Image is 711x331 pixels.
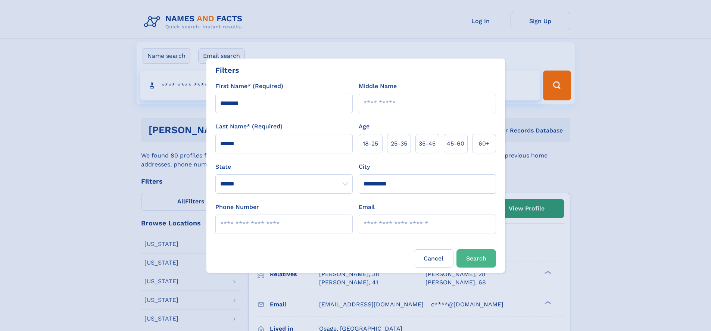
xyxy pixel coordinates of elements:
[215,162,353,171] label: State
[478,139,490,148] span: 60+
[215,82,283,91] label: First Name* (Required)
[359,203,375,212] label: Email
[447,139,464,148] span: 45‑60
[419,139,436,148] span: 35‑45
[363,139,378,148] span: 18‑25
[215,203,259,212] label: Phone Number
[359,162,370,171] label: City
[359,82,397,91] label: Middle Name
[215,122,283,131] label: Last Name* (Required)
[414,249,453,268] label: Cancel
[215,65,239,76] div: Filters
[456,249,496,268] button: Search
[359,122,369,131] label: Age
[391,139,407,148] span: 25‑35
